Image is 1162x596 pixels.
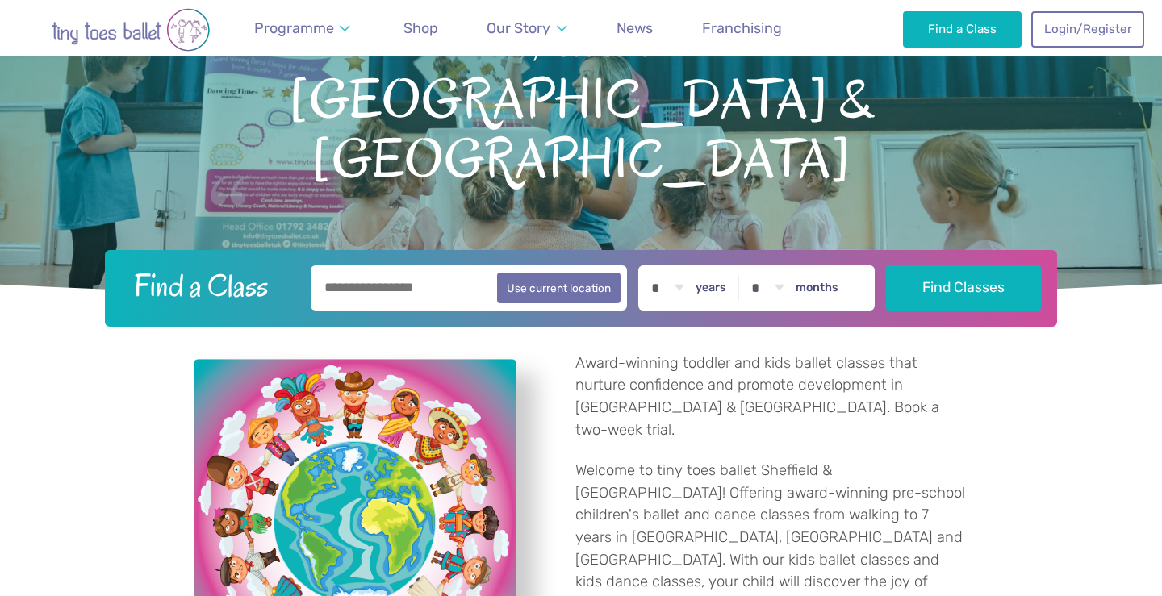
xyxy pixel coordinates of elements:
[403,19,438,36] span: Shop
[254,19,334,36] span: Programme
[247,10,358,47] a: Programme
[121,265,300,306] h2: Find a Class
[575,352,968,441] p: Award-winning toddler and kids ballet classes that nurture confidence and promote development in ...
[702,19,782,36] span: Franchising
[609,10,660,47] a: News
[695,10,789,47] a: Franchising
[886,265,1042,311] button: Find Classes
[487,19,550,36] span: Our Story
[796,281,838,295] label: months
[18,8,244,52] img: tiny toes ballet
[1031,11,1144,47] a: Login/Register
[497,273,621,303] button: Use current location
[28,65,1134,190] span: [GEOGRAPHIC_DATA] & [GEOGRAPHIC_DATA]
[396,10,445,47] a: Shop
[617,19,653,36] span: News
[479,10,575,47] a: Our Story
[903,11,1022,47] a: Find a Class
[696,281,726,295] label: years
